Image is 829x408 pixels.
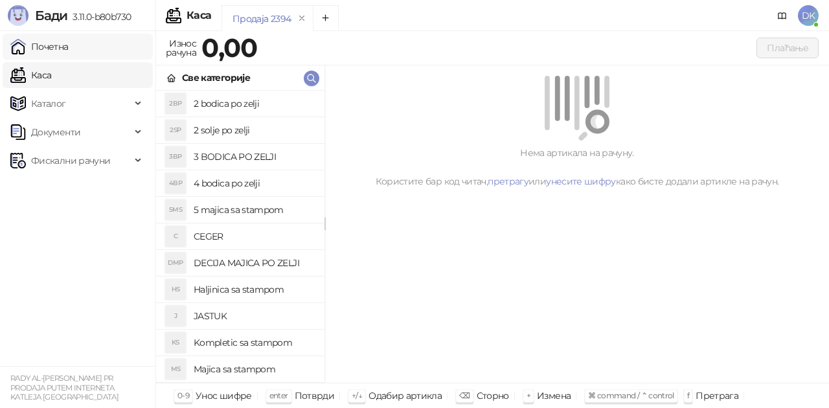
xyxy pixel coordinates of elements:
span: ⌫ [459,391,470,400]
h4: Kompletic sa stampom [194,332,314,353]
h4: 2 bodica po zelji [194,93,314,114]
span: f [687,391,689,400]
span: ⌘ command / ⌃ control [588,391,674,400]
a: унесите шифру [546,176,616,187]
span: ↑/↓ [352,391,362,400]
span: 3.11.0-b80b730 [67,11,131,23]
button: remove [293,13,310,24]
div: grid [156,91,324,383]
div: 4BP [165,173,186,194]
h4: Haljinica sa stampom [194,279,314,300]
h4: 5 majica sa stampom [194,199,314,220]
div: Продаја 2394 [233,12,291,26]
div: Одабир артикла [369,387,442,404]
span: Бади [35,8,67,23]
div: 2BP [165,93,186,114]
span: DK [798,5,819,26]
div: Претрага [696,387,738,404]
div: Измена [537,387,571,404]
div: 3BP [165,146,186,167]
div: Каса [187,10,211,21]
h4: JASTUK [194,306,314,326]
h4: 3 BODICA PO ZELJI [194,146,314,167]
span: Фискални рачуни [31,148,110,174]
div: HS [165,279,186,300]
div: DMP [165,253,186,273]
div: 2SP [165,120,186,141]
strong: 0,00 [201,32,257,63]
h4: 4 bodica po zelji [194,173,314,194]
div: Све категорије [182,71,250,85]
span: enter [269,391,288,400]
button: Плаћање [756,38,819,58]
img: Logo [8,5,28,26]
div: J [165,306,186,326]
h4: 2 solje po zelji [194,120,314,141]
small: RADY AL-[PERSON_NAME] PR PRODAJA PUTEM INTERNETA KATLEJA [GEOGRAPHIC_DATA] [10,374,119,402]
h4: DECIJA MAJICA PO ZELJI [194,253,314,273]
span: 0-9 [177,391,189,400]
div: Нема артикала на рачуну. Користите бар код читач, или како бисте додали артикле на рачун. [341,146,813,188]
a: претрагу [488,176,528,187]
h4: Majica sa stampom [194,359,314,380]
span: Документи [31,119,80,145]
div: Сторно [477,387,509,404]
a: Почетна [10,34,69,60]
div: MS [165,359,186,380]
button: Add tab [313,5,339,31]
a: Каса [10,62,51,88]
div: Потврди [295,387,335,404]
div: 5MS [165,199,186,220]
a: Документација [772,5,793,26]
div: Износ рачуна [163,35,199,61]
div: C [165,226,186,247]
span: + [527,391,530,400]
div: KS [165,332,186,353]
div: Унос шифре [196,387,252,404]
span: Каталог [31,91,66,117]
h4: CEGER [194,226,314,247]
